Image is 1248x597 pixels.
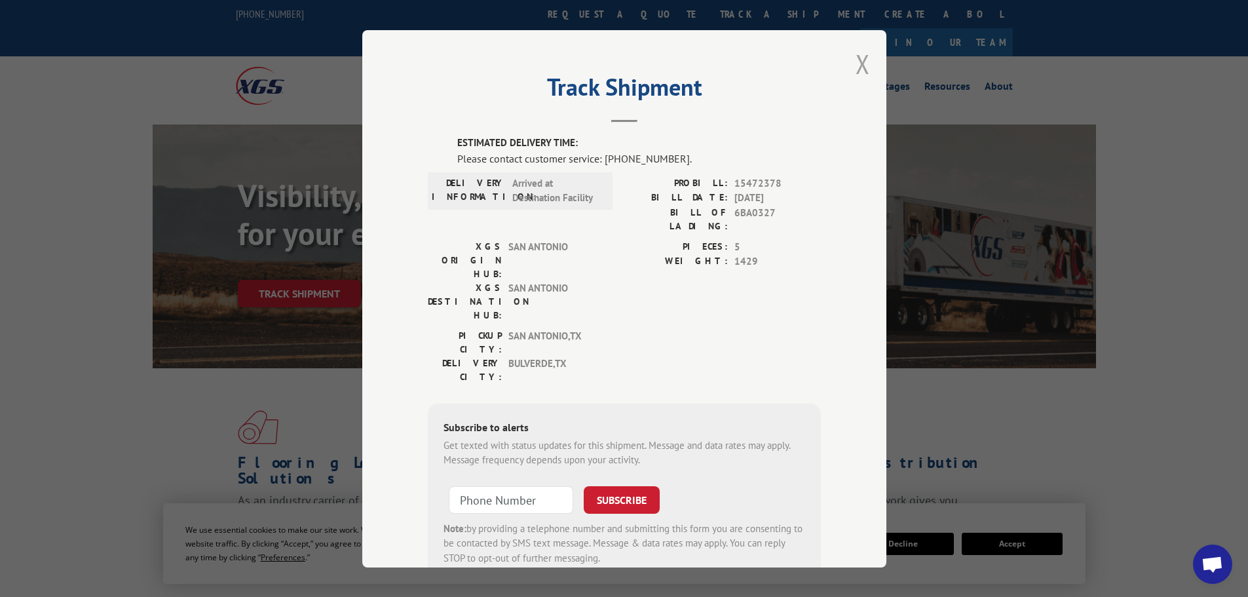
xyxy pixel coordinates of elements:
[624,176,728,191] label: PROBILL:
[457,150,821,166] div: Please contact customer service: [PHONE_NUMBER].
[508,239,597,280] span: SAN ANTONIO
[432,176,506,205] label: DELIVERY INFORMATION:
[508,328,597,356] span: SAN ANTONIO , TX
[1193,545,1232,584] div: Open chat
[508,356,597,383] span: BULVERDE , TX
[428,280,502,322] label: XGS DESTINATION HUB:
[624,191,728,206] label: BILL DATE:
[734,205,821,233] span: 6BA0327
[457,136,821,151] label: ESTIMATED DELIVERY TIME:
[624,205,728,233] label: BILL OF LADING:
[624,254,728,269] label: WEIGHT:
[734,191,821,206] span: [DATE]
[508,280,597,322] span: SAN ANTONIO
[624,239,728,254] label: PIECES:
[444,438,805,467] div: Get texted with status updates for this shipment. Message and data rates may apply. Message frequ...
[734,239,821,254] span: 5
[734,254,821,269] span: 1429
[584,486,660,513] button: SUBSCRIBE
[428,239,502,280] label: XGS ORIGIN HUB:
[428,328,502,356] label: PICKUP CITY:
[428,356,502,383] label: DELIVERY CITY:
[444,521,805,566] div: by providing a telephone number and submitting this form you are consenting to be contacted by SM...
[444,522,466,534] strong: Note:
[734,176,821,191] span: 15472378
[512,176,601,205] span: Arrived at Destination Facility
[444,419,805,438] div: Subscribe to alerts
[428,78,821,103] h2: Track Shipment
[856,47,870,81] button: Close modal
[449,486,573,513] input: Phone Number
